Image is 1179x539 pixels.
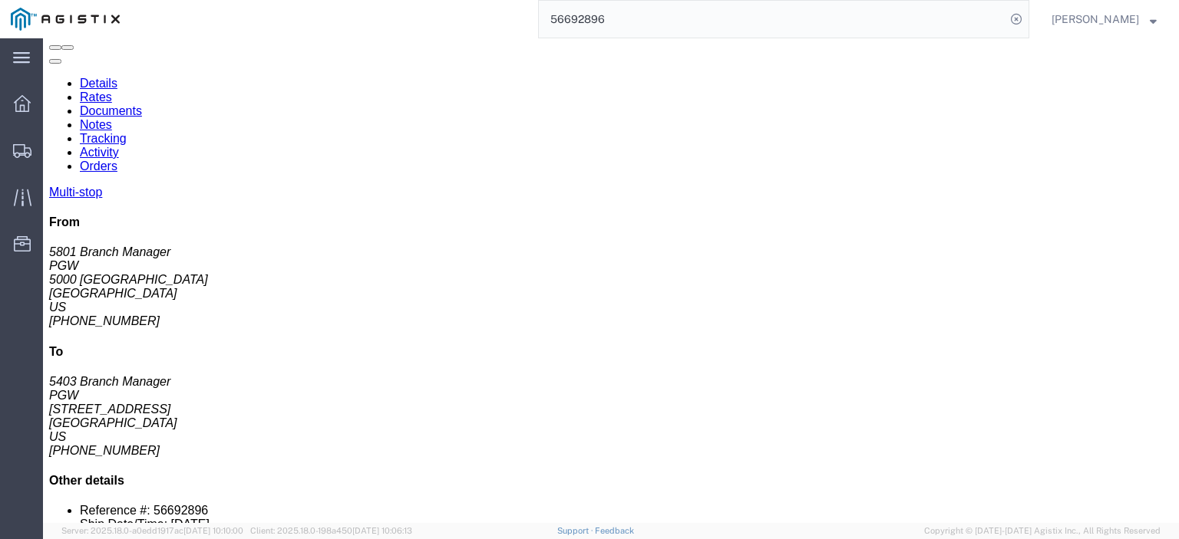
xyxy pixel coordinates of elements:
span: Server: 2025.18.0-a0edd1917ac [61,526,243,535]
a: Feedback [595,526,634,535]
input: Search for shipment number, reference number [539,1,1006,38]
span: Client: 2025.18.0-198a450 [250,526,412,535]
span: [DATE] 10:06:13 [352,526,412,535]
a: Support [557,526,596,535]
img: logo [11,8,120,31]
button: [PERSON_NAME] [1051,10,1158,28]
span: Jesse Jordan [1052,11,1139,28]
span: Copyright © [DATE]-[DATE] Agistix Inc., All Rights Reserved [924,524,1161,537]
iframe: FS Legacy Container [43,38,1179,523]
span: [DATE] 10:10:00 [183,526,243,535]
